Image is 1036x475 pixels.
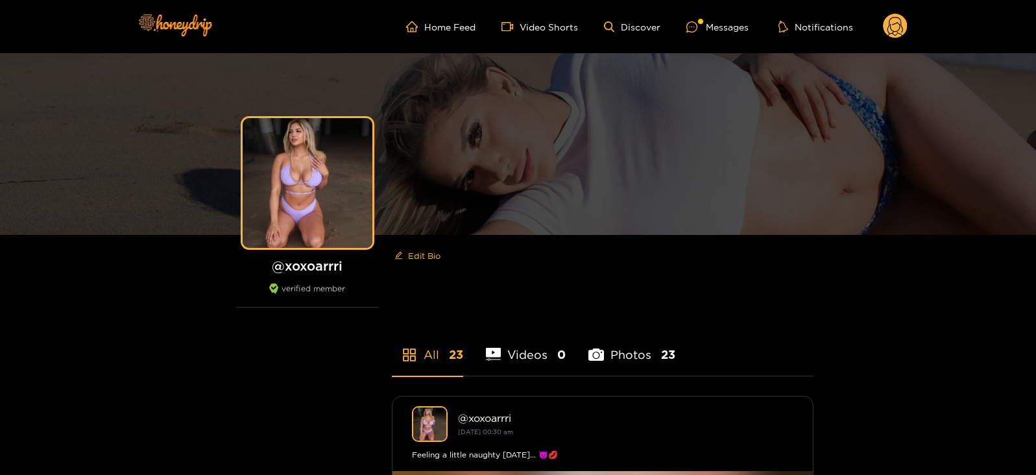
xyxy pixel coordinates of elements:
span: 23 [661,347,675,363]
li: Photos [588,317,675,376]
span: 0 [557,347,566,363]
a: Discover [604,21,660,32]
small: [DATE] 00:30 am [458,428,513,435]
img: xoxoarrri [412,406,448,442]
div: Messages [686,19,749,34]
li: All [392,317,463,376]
h1: @ xoxoarrri [236,258,379,274]
span: edit [394,251,403,261]
span: appstore [402,347,417,363]
button: Notifications [775,20,857,33]
span: home [406,21,424,32]
div: verified member [236,284,379,308]
span: Edit Bio [408,249,440,262]
div: Feeling a little naughty [DATE]… 😈💋 [412,448,793,461]
a: Home Feed [406,21,476,32]
span: 23 [449,347,463,363]
div: @ xoxoarrri [458,412,793,424]
a: Video Shorts [501,21,578,32]
li: Videos [486,317,566,376]
span: video-camera [501,21,520,32]
button: editEdit Bio [392,245,443,266]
